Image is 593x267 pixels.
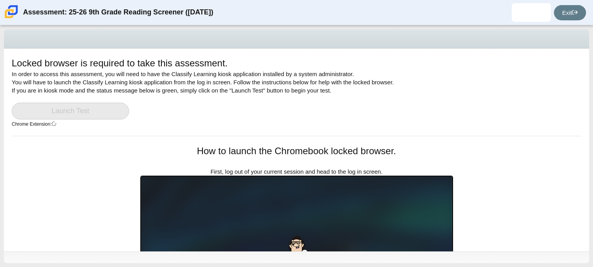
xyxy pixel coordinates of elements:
[12,57,228,70] h1: Locked browser is required to take this assessment.
[12,103,129,119] a: Launch Test
[3,14,20,21] a: Carmen School of Science & Technology
[12,57,581,136] div: In order to access this assessment, you will need to have the Classify Learning kiosk application...
[525,6,537,19] img: david.perea.GSc9p4
[23,3,213,22] div: Assessment: 25-26 9th Grade Reading Screener ([DATE])
[140,144,453,158] h1: How to launch the Chromebook locked browser.
[554,5,586,20] a: Exit
[12,121,56,127] small: Chrome Extension:
[3,4,20,20] img: Carmen School of Science & Technology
